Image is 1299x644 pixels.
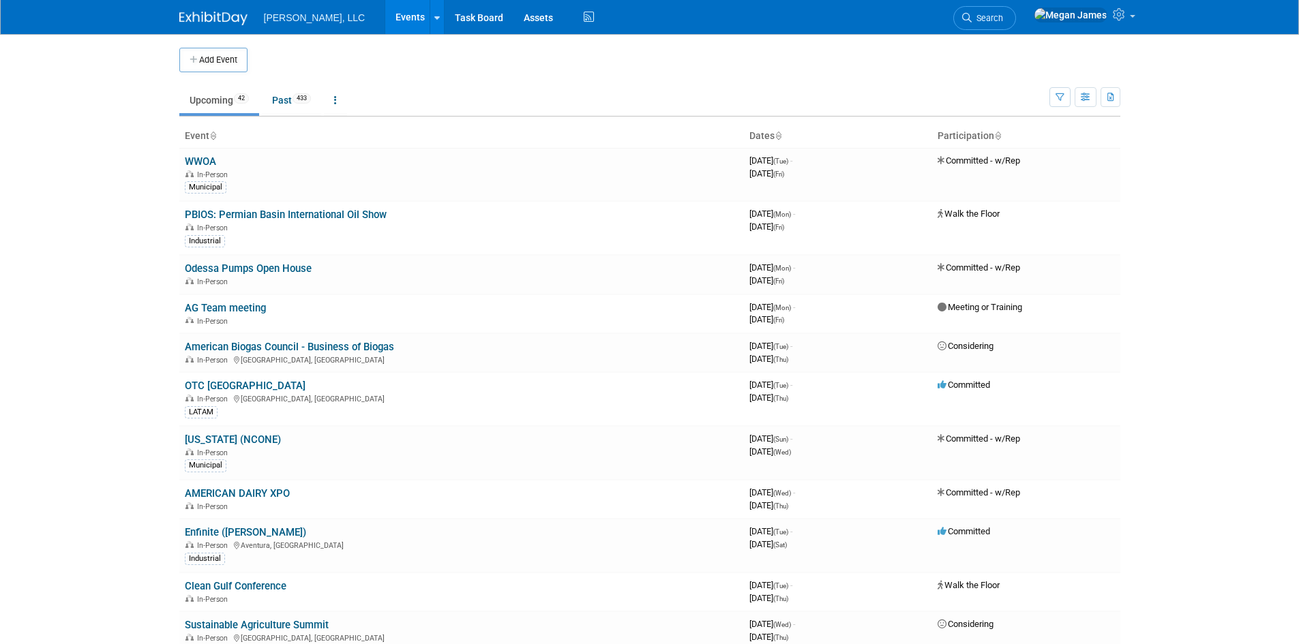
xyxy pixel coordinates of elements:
span: (Thu) [773,634,788,641]
span: (Mon) [773,211,791,218]
button: Add Event [179,48,248,72]
span: (Thu) [773,395,788,402]
span: [DATE] [749,593,788,603]
span: Walk the Floor [938,209,1000,219]
th: Participation [932,125,1120,148]
span: [DATE] [749,155,792,166]
a: AG Team meeting [185,302,266,314]
th: Dates [744,125,932,148]
span: (Sat) [773,541,787,549]
img: In-Person Event [185,317,194,324]
img: In-Person Event [185,541,194,548]
span: (Mon) [773,264,791,272]
span: In-Person [197,395,232,403]
span: Committed [938,380,990,390]
span: [DATE] [749,580,792,590]
div: [GEOGRAPHIC_DATA], [GEOGRAPHIC_DATA] [185,393,738,403]
span: In-Person [197,541,232,550]
img: In-Person Event [185,502,194,509]
span: [DATE] [749,221,784,232]
span: Committed - w/Rep [938,433,1020,444]
span: - [790,580,792,590]
a: [US_STATE] (NCONE) [185,433,281,446]
span: Meeting or Training [938,302,1022,312]
span: Considering [938,619,994,629]
div: Aventura, [GEOGRAPHIC_DATA] [185,539,738,550]
span: [DATE] [749,168,784,179]
span: (Thu) [773,356,788,363]
span: [DATE] [749,341,792,351]
img: In-Person Event [185,634,194,641]
a: PBIOS: Permian Basin International Oil Show [185,209,387,221]
span: [DATE] [749,275,784,286]
span: [DATE] [749,500,788,510]
span: (Wed) [773,621,791,628]
span: [DATE] [749,209,795,219]
a: Sort by Start Date [775,130,781,141]
span: In-Person [197,448,232,457]
span: (Tue) [773,528,788,536]
span: [DATE] [749,314,784,324]
div: [GEOGRAPHIC_DATA], [GEOGRAPHIC_DATA] [185,354,738,365]
a: Odessa Pumps Open House [185,262,312,275]
span: (Thu) [773,595,788,602]
img: Megan James [1034,7,1107,22]
a: Sustainable Agriculture Summit [185,619,329,631]
span: In-Person [197,277,232,286]
span: - [793,302,795,312]
span: 433 [293,93,311,104]
span: [DATE] [749,393,788,403]
a: AMERICAN DAIRY XPO [185,487,290,500]
span: (Wed) [773,448,791,456]
a: Sort by Event Name [209,130,216,141]
a: Clean Gulf Conference [185,580,286,592]
span: [DATE] [749,262,795,273]
a: Sort by Participation Type [994,130,1001,141]
span: - [790,380,792,390]
img: In-Person Event [185,277,194,284]
span: In-Person [197,502,232,511]
div: LATAM [185,406,218,418]
span: [PERSON_NAME], LLC [264,12,365,23]
div: Municipal [185,181,226,194]
span: (Tue) [773,382,788,389]
span: - [790,155,792,166]
span: In-Person [197,595,232,604]
span: - [790,526,792,536]
span: [DATE] [749,487,795,497]
img: In-Person Event [185,595,194,602]
span: In-Person [197,317,232,326]
span: - [793,209,795,219]
a: Search [953,6,1016,30]
span: (Thu) [773,502,788,510]
span: [DATE] [749,380,792,390]
span: [DATE] [749,433,792,444]
span: (Wed) [773,489,791,497]
span: (Tue) [773,343,788,350]
span: - [790,433,792,444]
span: In-Person [197,634,232,643]
div: Industrial [185,553,225,565]
span: (Mon) [773,304,791,311]
div: Industrial [185,235,225,247]
span: [DATE] [749,539,787,549]
span: [DATE] [749,526,792,536]
a: American Biogas Council - Business of Biogas [185,341,394,353]
span: [DATE] [749,632,788,642]
a: WWOA [185,155,216,168]
span: [DATE] [749,446,791,457]
img: In-Person Event [185,170,194,177]
img: In-Person Event [185,395,194,401]
span: (Sun) [773,435,788,443]
span: Walk the Floor [938,580,1000,590]
span: [DATE] [749,302,795,312]
a: Upcoming42 [179,87,259,113]
span: (Fri) [773,224,784,231]
span: (Fri) [773,277,784,285]
span: Considering [938,341,994,351]
a: Past433 [262,87,321,113]
span: - [790,341,792,351]
img: In-Person Event [185,356,194,363]
img: In-Person Event [185,224,194,230]
span: - [793,262,795,273]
